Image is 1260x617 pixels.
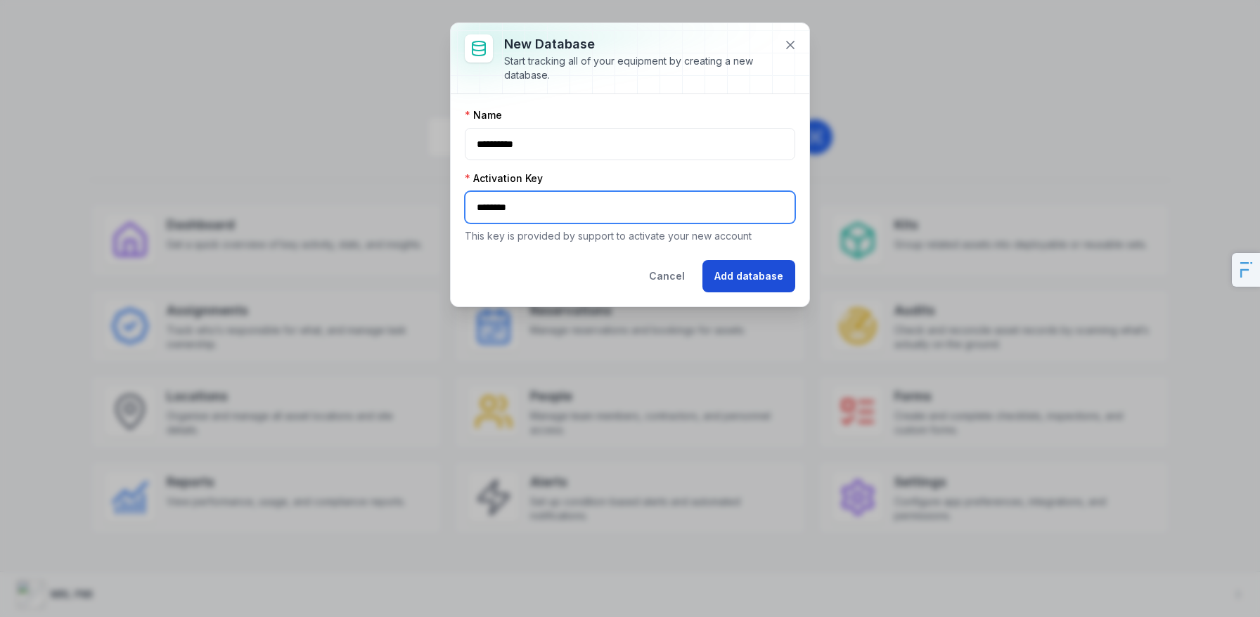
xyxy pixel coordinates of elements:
button: Add database [702,260,795,292]
label: Activation Key [465,171,543,186]
label: Name [465,108,502,122]
div: Start tracking all of your equipment by creating a new database. [504,54,773,82]
p: This key is provided by support to activate your new account [465,229,795,243]
button: Cancel [637,260,697,292]
h3: New database [504,34,773,54]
